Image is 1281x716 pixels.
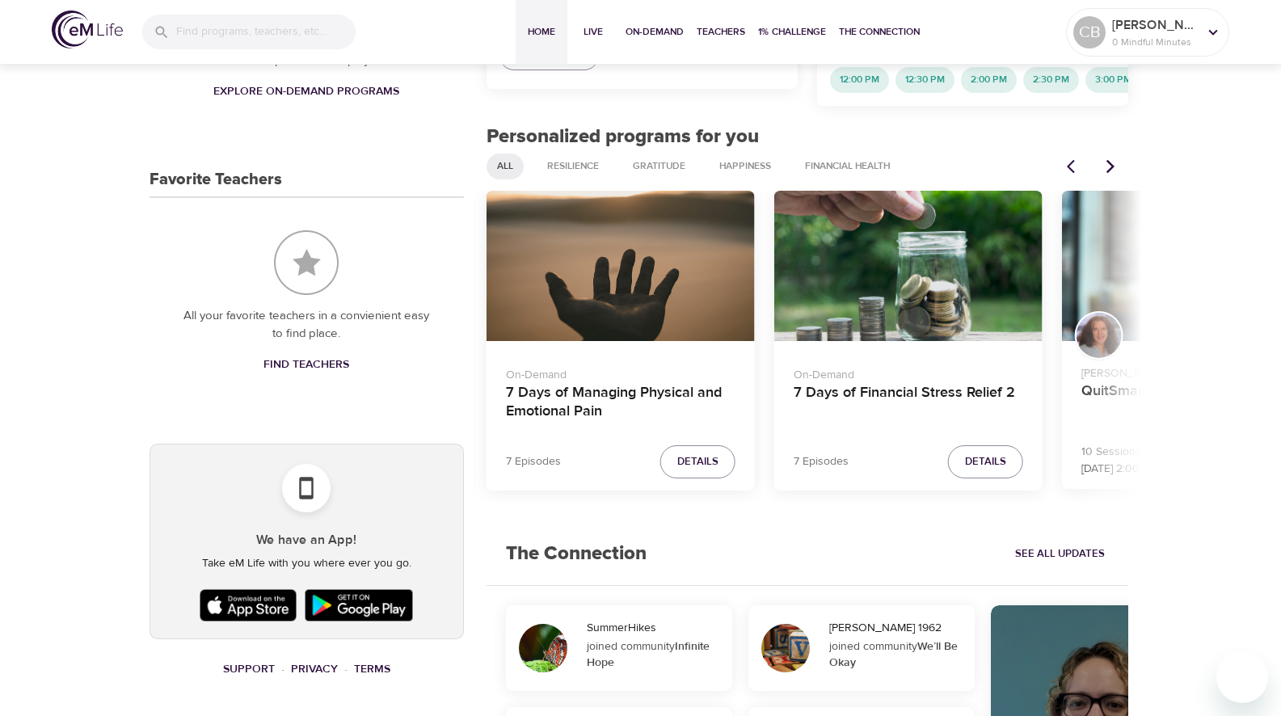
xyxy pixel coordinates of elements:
img: logo [52,11,123,48]
a: Find Teachers [257,350,356,380]
div: Resilience [537,154,609,179]
p: [DATE] 2:00 pm [1081,461,1158,478]
span: Explore On-Demand Programs [213,82,399,102]
li: · [344,659,348,680]
span: Details [677,453,718,471]
span: All [487,159,523,173]
a: Support [223,662,275,676]
span: Teachers [697,23,745,40]
span: Find Teachers [263,355,349,375]
h3: Favorite Teachers [150,171,282,189]
div: 3:00 PM [1085,67,1141,93]
span: See All Updates [1015,545,1105,563]
a: Privacy [291,662,338,676]
div: 2:30 PM [1023,67,1079,93]
span: Home [522,23,561,40]
span: 2:30 PM [1023,73,1079,86]
p: All your favorite teachers in a convienient easy to find place. [182,307,432,343]
li: · [281,659,284,680]
div: Happiness [709,154,782,179]
h2: The Connection [487,523,666,585]
iframe: Button to launch messaging window [1216,651,1268,703]
h2: Personalized programs for you [487,125,1129,149]
span: The Connection [839,23,920,40]
div: SummerHikes [587,620,726,636]
h4: 7 Days of Financial Stress Relief 2 [794,384,1023,423]
div: All [487,154,524,179]
h5: We have an App! [163,532,450,549]
img: Google Play Store [301,585,417,625]
p: Take eM Life with you where ever you go. [163,555,450,572]
span: 12:00 PM [830,73,889,86]
span: Details [965,453,1006,471]
div: Gratitude [622,154,696,179]
a: See All Updates [1011,541,1109,566]
button: 7 Days of Financial Stress Relief 2 [774,191,1043,342]
strong: We’ll Be Okay [829,639,958,670]
span: On-Demand [626,23,684,40]
button: 7 Days of Managing Physical and Emotional Pain [487,191,755,342]
div: joined community [829,638,964,671]
span: 3:00 PM [1085,73,1141,86]
div: joined community [587,638,722,671]
span: Live [574,23,613,40]
h4: 7 Days of Managing Physical and Emotional Pain [506,384,735,423]
div: 12:00 PM [830,67,889,93]
p: 10 Sessions [1081,444,1158,461]
span: Financial Health [795,159,900,173]
a: Terms [354,662,390,676]
div: 12:30 PM [895,67,954,93]
button: Previous items [1057,149,1093,184]
span: Resilience [537,159,609,173]
div: CB [1073,16,1106,48]
p: [PERSON_NAME] [1112,15,1198,35]
p: 7 Episodes [506,453,561,470]
button: Details [660,445,735,478]
img: Apple App Store [196,585,301,625]
span: Gratitude [623,159,695,173]
p: On-Demand [506,360,735,384]
div: [PERSON_NAME] 1962 [829,620,968,636]
div: Financial Health [794,154,900,179]
nav: breadcrumb [150,659,464,680]
input: Find programs, teachers, etc... [176,15,356,49]
p: 0 Mindful Minutes [1112,35,1198,49]
button: Next items [1093,149,1128,184]
img: Favorite Teachers [274,230,339,295]
strong: Infinite Hope [587,639,710,670]
p: On-Demand [794,360,1023,384]
span: 1% Challenge [758,23,826,40]
button: Details [948,445,1023,478]
span: 12:30 PM [895,73,954,86]
span: Happiness [710,159,781,173]
span: 2:00 PM [961,73,1017,86]
p: 7 Episodes [794,453,849,470]
a: Explore On-Demand Programs [207,77,406,107]
div: 2:00 PM [961,67,1017,93]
